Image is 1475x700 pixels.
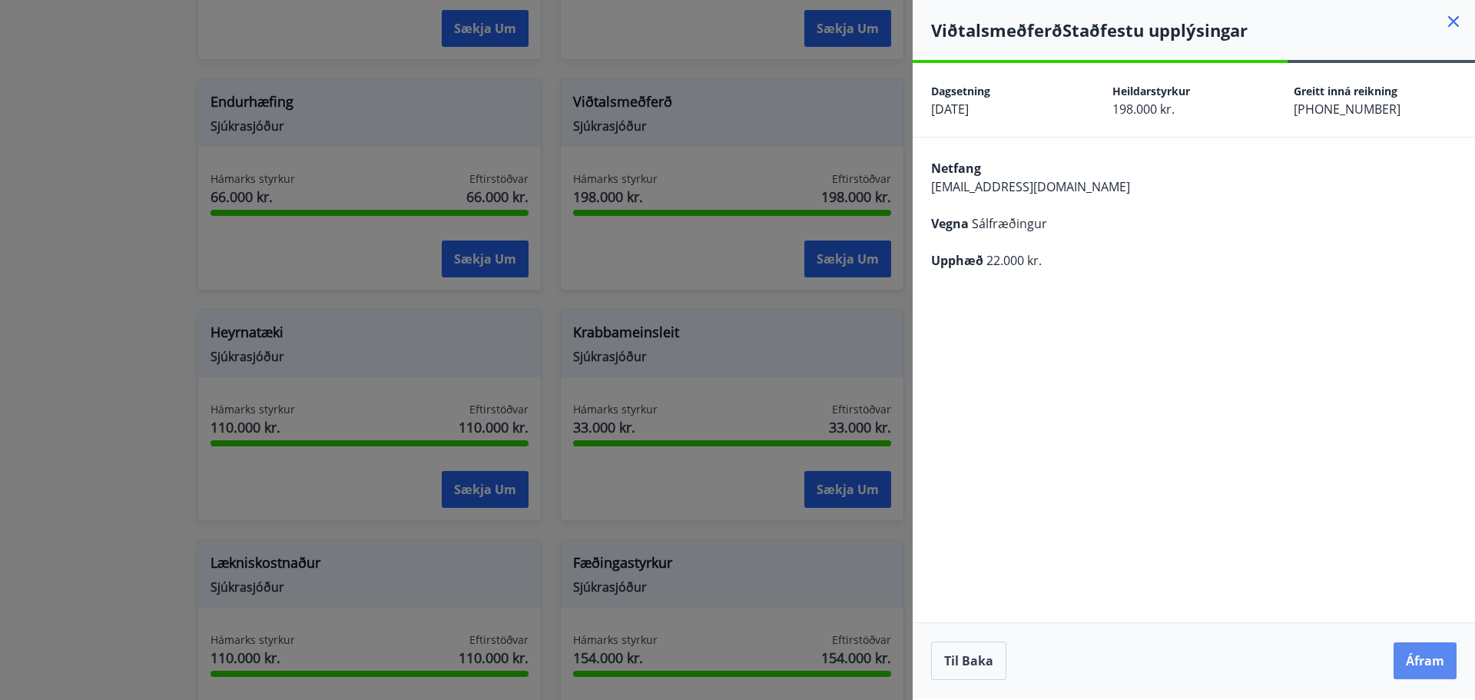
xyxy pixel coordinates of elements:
[931,215,969,232] span: Vegna
[931,178,1130,195] span: [EMAIL_ADDRESS][DOMAIN_NAME]
[931,160,981,177] span: Netfang
[931,84,990,98] span: Dagsetning
[931,642,1006,680] button: Til baka
[1294,101,1400,118] span: [PHONE_NUMBER]
[1294,84,1397,98] span: Greitt inná reikning
[931,252,983,269] span: Upphæð
[1112,101,1175,118] span: 198.000 kr.
[1112,84,1190,98] span: Heildarstyrkur
[972,215,1047,232] span: Sálfræðingur
[931,101,969,118] span: [DATE]
[931,18,1475,41] h4: Viðtalsmeðferð Staðfestu upplýsingar
[1394,642,1457,679] button: Áfram
[986,252,1042,269] span: 22.000 kr.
